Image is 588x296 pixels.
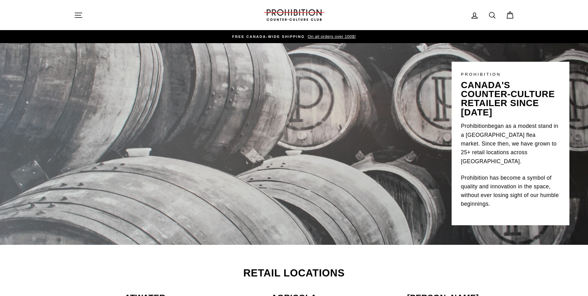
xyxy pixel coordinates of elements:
[232,35,305,38] span: FREE CANADA-WIDE SHIPPING
[263,9,325,21] img: PROHIBITION COUNTER-CULTURE CLUB
[74,268,514,278] h2: Retail Locations
[461,122,488,131] a: Prohibition
[461,122,560,166] p: began as a modest stand in a [GEOGRAPHIC_DATA] flea market. Since then, we have grown to 25+ reta...
[461,71,560,78] p: PROHIBITION
[461,81,560,117] p: canada's counter-culture retailer since [DATE]
[76,33,513,40] a: FREE CANADA-WIDE SHIPPING On all orders over 100$!
[306,34,356,39] span: On all orders over 100$!
[461,173,560,209] p: Prohibition has become a symbol of quality and innovation in the space, without ever losing sight...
